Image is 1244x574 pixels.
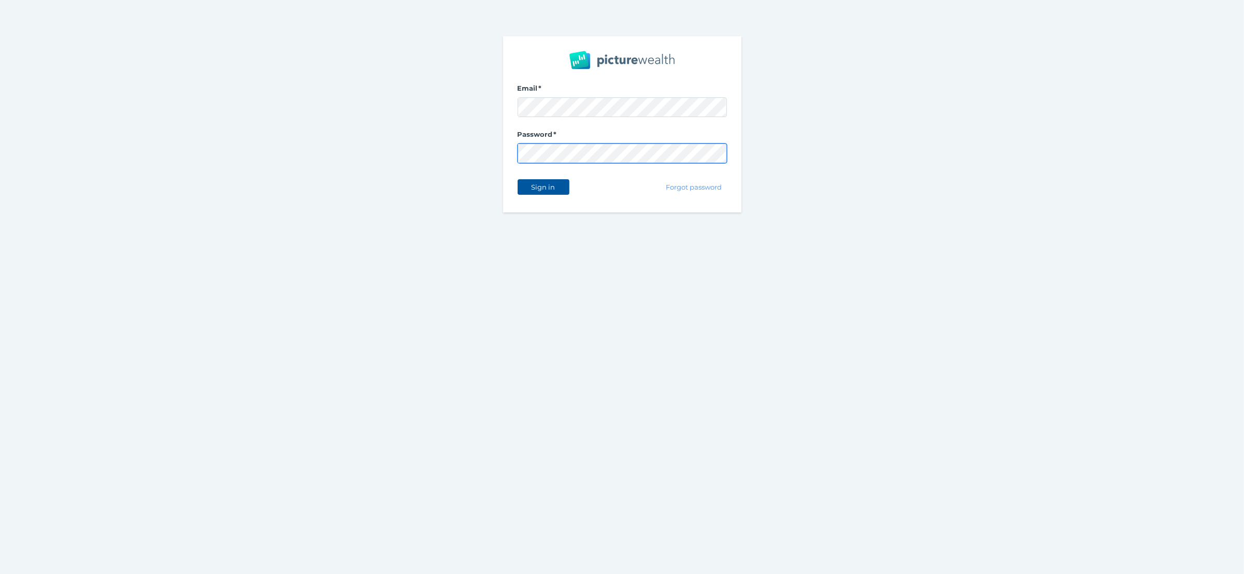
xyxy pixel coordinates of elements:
button: Sign in [518,179,569,195]
label: Email [518,84,727,97]
label: Password [518,130,727,143]
span: Forgot password [661,183,726,191]
button: Forgot password [661,179,726,195]
span: Sign in [527,183,560,191]
img: PW [569,51,675,69]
